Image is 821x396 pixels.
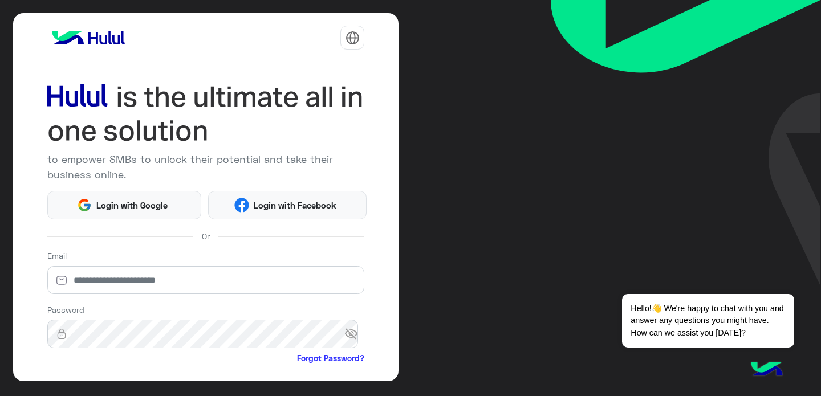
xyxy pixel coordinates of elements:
[297,352,364,364] a: Forgot Password?
[47,26,129,49] img: logo
[47,152,365,182] p: to empower SMBs to unlock their potential and take their business online.
[77,198,92,213] img: Google
[344,324,365,344] span: visibility_off
[47,80,365,148] img: hululLoginTitle_EN.svg
[234,198,250,213] img: Facebook
[47,328,76,340] img: lock
[346,31,360,45] img: tab
[208,191,367,219] button: Login with Facebook
[47,275,76,286] img: email
[47,191,202,219] button: Login with Google
[747,350,787,390] img: hulul-logo.png
[202,230,210,242] span: Or
[47,304,84,316] label: Password
[47,250,67,262] label: Email
[622,294,794,348] span: Hello!👋 We're happy to chat with you and answer any questions you might have. How can we assist y...
[92,199,172,212] span: Login with Google
[249,199,340,212] span: Login with Facebook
